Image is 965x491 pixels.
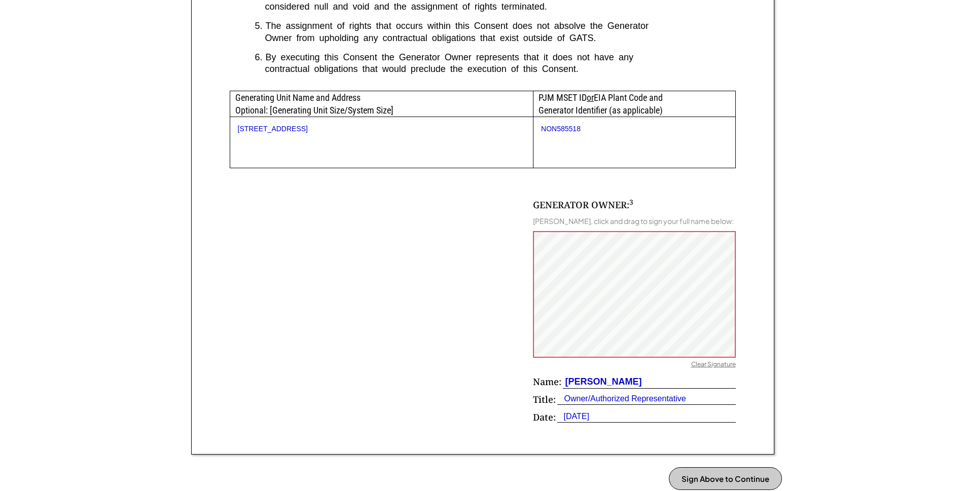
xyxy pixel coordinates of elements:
[255,63,736,75] div: contractual obligations that would preclude the execution of this Consent.
[533,375,561,388] div: Name:
[533,393,556,406] div: Title:
[533,91,735,117] div: PJM MSET ID EIA Plant Code and Generator Identifier (as applicable)
[691,360,736,370] div: Clear Signature
[541,125,727,133] div: NON585518
[533,199,633,211] div: GENERATOR OWNER:
[255,20,263,32] div: 5.
[533,216,734,225] div: [PERSON_NAME], click and drag to sign your full name below:
[255,52,263,63] div: 6.
[557,393,686,404] div: Owner/Authorized Representative
[587,92,594,103] u: or
[563,375,642,388] div: [PERSON_NAME]
[266,20,736,32] div: The assignment of rights that occurs within this Consent does not absolve the Generator
[669,467,782,490] button: Sign Above to Continue
[557,411,589,422] div: [DATE]
[255,32,736,44] div: Owner from upholding any contractual obligations that exist outside of GATS.
[230,91,533,117] div: Generating Unit Name and Address Optional: [Generating Unit Size/System Size]
[266,52,736,63] div: By executing this Consent the Generator Owner represents that it does not have any
[238,125,526,133] div: [STREET_ADDRESS]
[629,198,633,207] sup: 3
[533,411,556,424] div: Date:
